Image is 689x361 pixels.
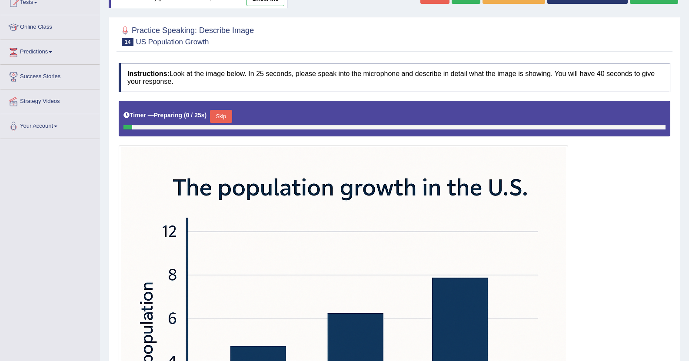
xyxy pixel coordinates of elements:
[186,112,205,119] b: 0 / 25s
[0,40,100,62] a: Predictions
[122,38,133,46] span: 14
[127,70,170,77] b: Instructions:
[0,114,100,136] a: Your Account
[184,112,186,119] b: (
[205,112,207,119] b: )
[136,38,209,46] small: US Population Growth
[119,63,670,92] h4: Look at the image below. In 25 seconds, please speak into the microphone and describe in detail w...
[0,65,100,86] a: Success Stories
[210,110,232,123] button: Skip
[154,112,182,119] b: Preparing
[0,89,100,111] a: Strategy Videos
[123,112,206,119] h5: Timer —
[0,15,100,37] a: Online Class
[119,24,254,46] h2: Practice Speaking: Describe Image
